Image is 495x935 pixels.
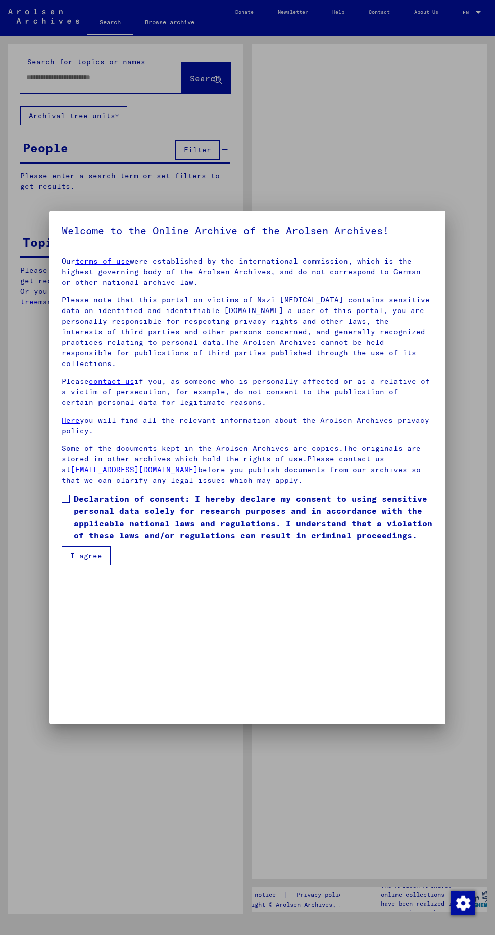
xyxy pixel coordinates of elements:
[62,256,433,288] p: Our were established by the international commission, which is the highest governing body of the ...
[62,223,433,239] h5: Welcome to the Online Archive of the Arolsen Archives!
[451,891,475,915] img: Change consent
[62,415,80,425] a: Here
[62,295,433,369] p: Please note that this portal on victims of Nazi [MEDICAL_DATA] contains sensitive data on identif...
[62,546,111,565] button: I agree
[62,415,433,436] p: you will find all the relevant information about the Arolsen Archives privacy policy.
[62,376,433,408] p: Please if you, as someone who is personally affected or as a relative of a victim of persecution,...
[62,443,433,486] p: Some of the documents kept in the Arolsen Archives are copies.The originals are stored in other a...
[75,256,130,266] a: terms of use
[71,465,198,474] a: [EMAIL_ADDRESS][DOMAIN_NAME]
[74,493,433,541] span: Declaration of consent: I hereby declare my consent to using sensitive personal data solely for r...
[89,377,134,386] a: contact us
